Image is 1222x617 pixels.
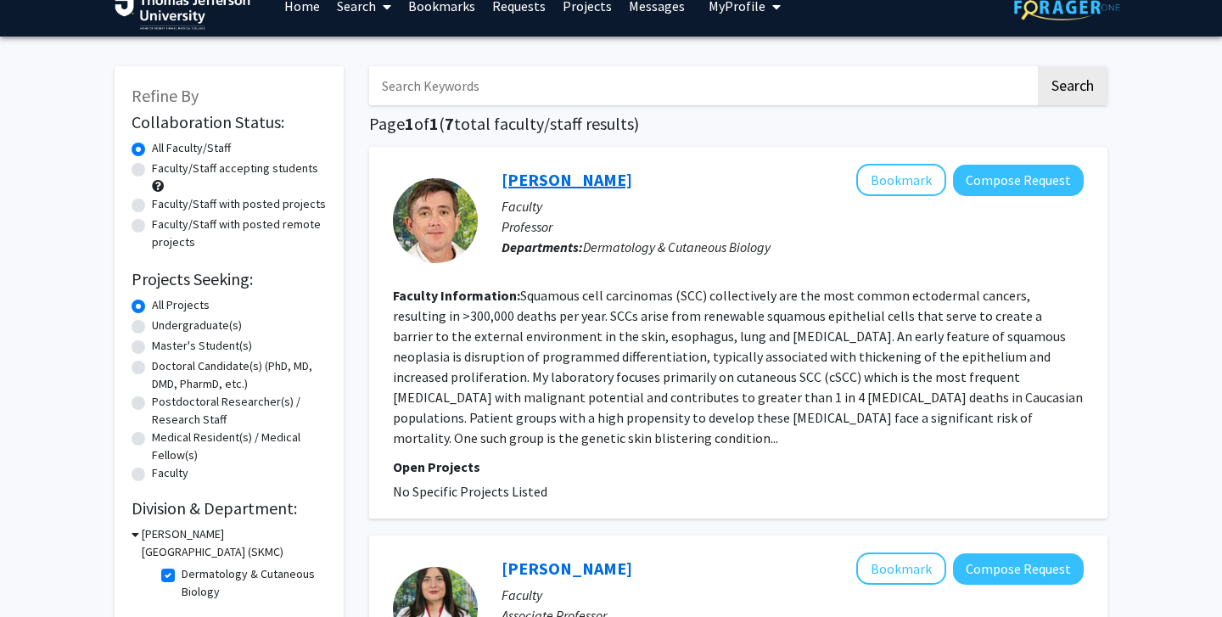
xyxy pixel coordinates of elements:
label: All Faculty/Staff [152,139,231,157]
fg-read-more: Squamous cell carcinomas (SCC) collectively are the most common ectodermal cancers, resulting in ... [393,287,1083,446]
button: Add Neda Nikbakht to Bookmarks [856,552,946,585]
a: [PERSON_NAME] [502,558,632,579]
span: Dermatology & Cutaneous Biology [583,238,771,255]
span: Refine By [132,85,199,106]
button: Add Andrew South to Bookmarks [856,164,946,196]
a: [PERSON_NAME] [502,169,632,190]
b: Departments: [502,238,583,255]
span: 7 [445,113,454,134]
label: Undergraduate(s) [152,317,242,334]
b: Faculty Information: [393,287,520,304]
span: 1 [405,113,414,134]
label: All Projects [152,296,210,314]
h2: Projects Seeking: [132,269,327,289]
h1: Page of ( total faculty/staff results) [369,114,1107,134]
span: No Specific Projects Listed [393,483,547,500]
p: Professor [502,216,1084,237]
input: Search Keywords [369,66,1035,105]
p: Open Projects [393,457,1084,477]
h3: [PERSON_NAME][GEOGRAPHIC_DATA] (SKMC) [142,525,327,561]
label: Postdoctoral Researcher(s) / Research Staff [152,393,327,429]
h2: Collaboration Status: [132,112,327,132]
label: Dermatology & Cutaneous Biology [182,565,322,601]
h2: Division & Department: [132,498,327,519]
label: Faculty/Staff with posted projects [152,195,326,213]
label: Faculty/Staff accepting students [152,160,318,177]
p: Faculty [502,585,1084,605]
label: Master's Student(s) [152,337,252,355]
label: Faculty [152,464,188,482]
label: Doctoral Candidate(s) (PhD, MD, DMD, PharmD, etc.) [152,357,327,393]
p: Faculty [502,196,1084,216]
iframe: Chat [13,541,72,604]
button: Compose Request to Neda Nikbakht [953,553,1084,585]
button: Search [1038,66,1107,105]
label: Medical Resident(s) / Medical Fellow(s) [152,429,327,464]
label: Faculty/Staff with posted remote projects [152,216,327,251]
span: 1 [429,113,439,134]
button: Compose Request to Andrew South [953,165,1084,196]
